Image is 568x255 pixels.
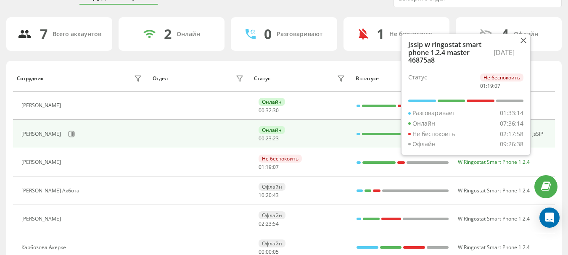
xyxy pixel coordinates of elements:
[21,216,63,222] div: [PERSON_NAME]
[266,107,272,114] span: 32
[259,221,279,227] div: : :
[266,220,272,227] span: 23
[259,136,279,142] div: : :
[266,135,272,142] span: 23
[259,108,279,113] div: : :
[259,107,264,114] span: 00
[21,103,63,108] div: [PERSON_NAME]
[500,140,523,148] div: 09:26:38
[266,192,272,199] span: 20
[500,130,523,138] div: 02:17:58
[273,192,279,199] span: 43
[408,130,455,138] div: Не беспокоить
[501,26,509,42] div: 4
[259,155,302,163] div: Не беспокоить
[153,76,168,81] div: Отдел
[40,26,48,42] div: 7
[259,211,285,219] div: Офлайн
[514,31,538,38] div: Офлайн
[273,163,279,171] span: 07
[259,163,264,171] span: 01
[277,31,322,38] div: Разговаривают
[480,83,523,89] div: : :
[259,126,285,134] div: Онлайн
[494,82,500,89] span: 07
[408,109,455,117] div: Разговаривает
[500,109,523,117] div: 01:33:14
[273,107,279,114] span: 30
[264,26,272,42] div: 0
[408,41,490,64] div: Jssip w ringostat smart phone 1.2.4 master 46875a8
[377,26,384,42] div: 1
[539,208,560,228] div: Open Intercom Messenger
[458,158,530,166] span: W Ringostat Smart Phone 1.2.4
[500,120,523,128] div: 07:36:14
[53,31,101,38] div: Всего аккаунтов
[408,140,436,148] div: Офлайн
[266,163,272,171] span: 19
[17,76,44,81] div: Сотрудник
[273,135,279,142] span: 23
[408,74,427,89] div: Статус
[254,76,270,81] div: Статус
[177,31,200,38] div: Онлайн
[356,76,449,81] div: В статусе
[259,239,285,247] div: Офлайн
[480,82,486,89] span: 01
[259,249,279,255] div: : :
[164,26,172,42] div: 2
[21,244,68,250] div: Карбозова Акерке
[458,187,530,194] span: W Ringostat Smart Phone 1.2.4
[21,188,82,194] div: [PERSON_NAME] Акбота
[259,192,279,198] div: : :
[273,220,279,227] span: 54
[259,164,279,170] div: : :
[458,215,530,222] span: W Ringostat Smart Phone 1.2.4
[389,31,434,38] div: Не беспокоить
[21,131,63,137] div: [PERSON_NAME]
[259,98,285,106] div: Онлайн
[458,244,530,251] span: W Ringostat Smart Phone 1.2.4
[259,135,264,142] span: 00
[494,49,515,57] div: [DATE]
[259,183,285,191] div: Офлайн
[259,192,264,199] span: 10
[21,159,63,165] div: [PERSON_NAME]
[259,220,264,227] span: 02
[532,130,543,137] span: JsSIP
[408,120,435,128] div: Онлайн
[487,82,493,89] span: 19
[480,74,523,81] div: Не беспокоить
